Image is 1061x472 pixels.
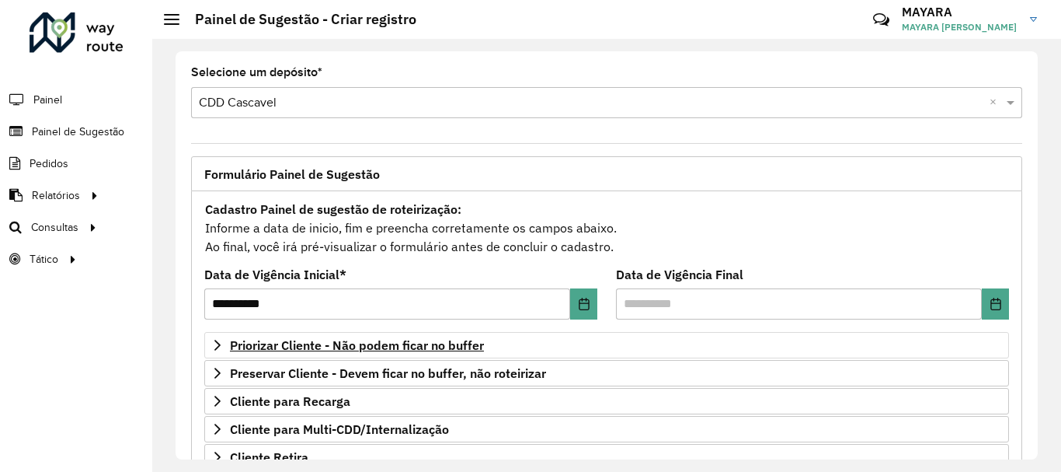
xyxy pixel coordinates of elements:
a: Cliente Retira [204,444,1009,470]
span: Painel de Sugestão [32,124,124,140]
a: Priorizar Cliente - Não podem ficar no buffer [204,332,1009,358]
a: Contato Rápido [864,3,898,37]
span: Priorizar Cliente - Não podem ficar no buffer [230,339,484,351]
span: Tático [30,251,58,267]
span: Relatórios [32,187,80,204]
div: Informe a data de inicio, fim e preencha corretamente os campos abaixo. Ao final, você irá pré-vi... [204,199,1009,257]
h3: MAYARA [902,5,1018,19]
span: Cliente para Recarga [230,395,350,407]
span: Cliente para Multi-CDD/Internalização [230,423,449,435]
button: Choose Date [570,288,597,320]
span: Consultas [31,219,78,236]
a: Cliente para Multi-CDD/Internalização [204,416,1009,442]
a: Cliente para Recarga [204,388,1009,414]
span: Painel [33,92,62,108]
span: Pedidos [30,156,68,172]
span: Preservar Cliente - Devem ficar no buffer, não roteirizar [230,367,546,379]
span: Clear all [990,93,1003,112]
label: Data de Vigência Inicial [204,265,346,284]
a: Preservar Cliente - Devem ficar no buffer, não roteirizar [204,360,1009,386]
span: Formulário Painel de Sugestão [204,168,380,180]
h2: Painel de Sugestão - Criar registro [179,11,416,28]
span: Cliente Retira [230,451,308,463]
strong: Cadastro Painel de sugestão de roteirização: [205,201,461,217]
label: Data de Vigência Final [616,265,743,284]
label: Selecione um depósito [191,63,322,82]
button: Choose Date [982,288,1009,320]
span: MAYARA [PERSON_NAME] [902,20,1018,34]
